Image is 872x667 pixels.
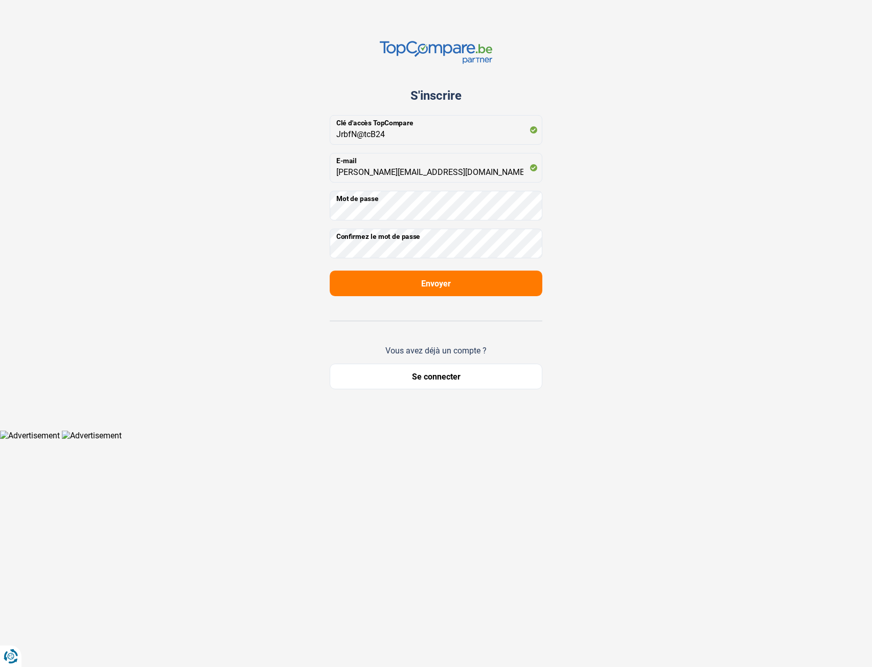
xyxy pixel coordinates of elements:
img: TopCompare.be [380,41,492,64]
button: Se connecter [330,364,542,389]
button: Envoyer [330,271,542,296]
div: Vous avez déjà un compte ? [330,346,542,355]
span: Envoyer [421,279,451,288]
div: S'inscrire [330,88,542,103]
img: Advertisement [62,431,122,440]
